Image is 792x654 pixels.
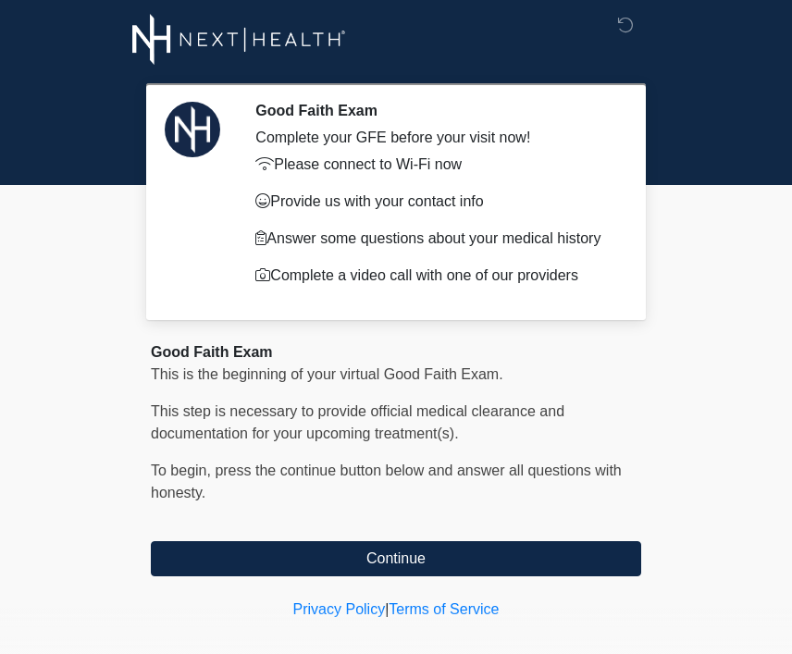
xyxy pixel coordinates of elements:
img: Agent Avatar [165,102,220,157]
p: Please connect to Wi-Fi now [255,154,613,176]
img: Next-Health Logo [132,14,346,65]
span: This is the beginning of your virtual Good Faith Exam. [151,366,503,382]
p: Complete a video call with one of our providers [255,265,613,287]
a: Privacy Policy [293,601,386,617]
p: Provide us with your contact info [255,191,613,213]
a: Terms of Service [389,601,499,617]
div: Complete your GFE before your visit now! [255,127,613,149]
span: To begin, ﻿﻿﻿﻿﻿﻿press the continue button below and answer all questions with honesty. [151,463,622,500]
button: Continue [151,541,641,576]
h2: Good Faith Exam [255,102,613,119]
div: Good Faith Exam [151,341,641,364]
span: This step is necessary to provide official medical clearance and documentation for your upcoming ... [151,403,564,441]
a: | [385,601,389,617]
p: Answer some questions about your medical history [255,228,613,250]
